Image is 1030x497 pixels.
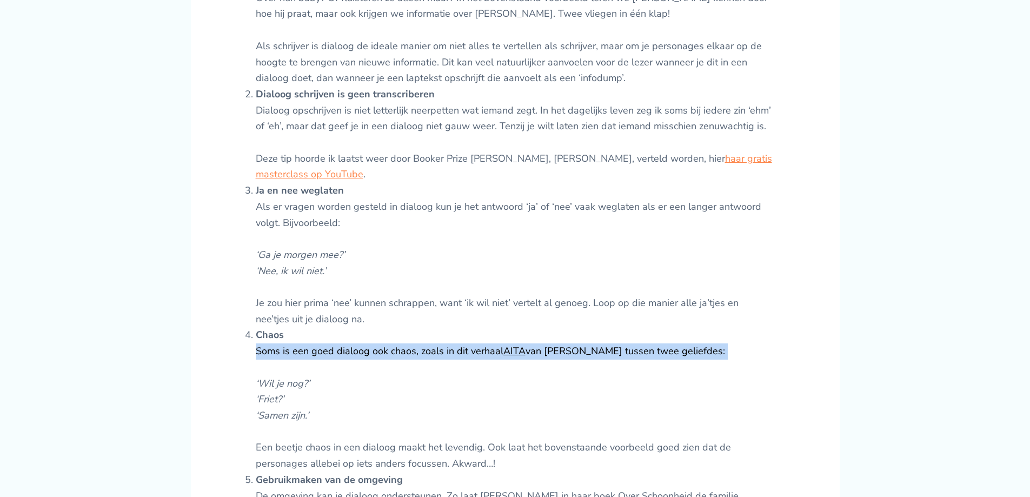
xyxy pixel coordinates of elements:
[256,183,775,327] li: Als er vragen worden gesteld in dialoog kun je het antwoord ‘ja’ of ‘nee’ vaak weglaten als er ee...
[256,327,775,472] li: Soms is een goed dialoog ook chaos, zoals in dit verhaal van [PERSON_NAME] tussen twee geliefdes:...
[256,409,309,422] em: ‘Samen zijn.’
[256,184,344,197] strong: Ja en nee weglaten
[256,393,284,406] em: ‘Friet?’
[256,87,775,183] li: Dialoog opschrijven is niet letterlijk neerpetten wat iemand zegt. In het dagelijks leven zeg ik ...
[256,328,284,341] strong: Chaos
[256,377,310,390] em: ‘Wil je nog?’
[503,344,526,357] a: AITA
[256,88,435,101] strong: Dialoog schrijven is geen transcriberen
[256,248,345,277] em: ‘Ga je morgen mee?’ ‘Nee, ik wil niet.’
[256,473,403,486] strong: Gebruikmaken van de omgeving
